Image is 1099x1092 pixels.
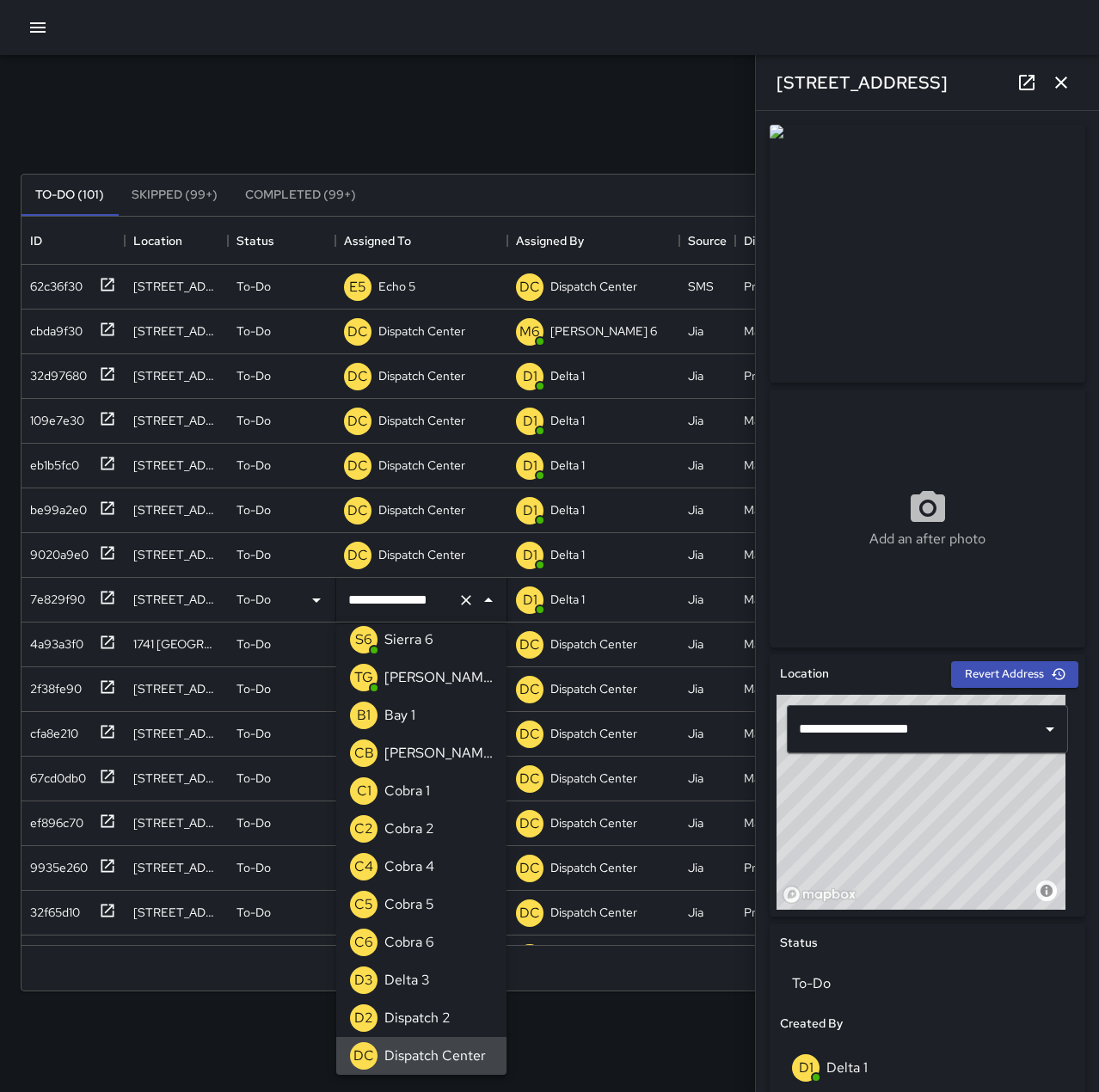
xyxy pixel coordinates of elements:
[519,769,540,789] p: DC
[133,278,219,295] div: 808 Franklin Street
[688,322,703,340] div: Jia
[744,680,814,697] div: Maintenance
[519,724,540,745] p: DC
[744,278,834,295] div: Pressure Washing
[23,584,85,608] div: 7e829f90
[133,501,219,518] div: 519 17th Street
[384,743,493,764] p: [PERSON_NAME]
[550,591,585,608] p: Delta 1
[688,501,703,518] div: Jia
[236,725,271,742] p: To-Do
[236,591,271,608] p: To-Do
[21,175,118,216] button: To-Do (101)
[550,680,637,697] p: Dispatch Center
[384,705,415,726] p: Bay 1
[550,635,637,653] p: Dispatch Center
[23,450,79,474] div: eb1b5fc0
[357,705,371,726] p: B1
[688,904,703,921] div: Jia
[23,763,86,787] div: 67cd0db0
[355,629,372,650] p: S6
[378,412,465,429] p: Dispatch Center
[744,367,834,384] div: Pressure Washing
[335,217,507,265] div: Assigned To
[744,814,814,831] div: Maintenance
[231,175,370,216] button: Completed (99+)
[236,367,271,384] p: To-Do
[23,718,78,742] div: cfa8e210
[23,897,80,921] div: 32f65d10
[133,725,219,742] div: 529 17th Street
[133,859,219,876] div: 481 Thomas L. Berkley Way
[378,367,465,384] p: Dispatch Center
[378,322,465,340] p: Dispatch Center
[236,546,271,563] p: To-Do
[384,932,434,953] p: Cobra 6
[523,411,537,432] p: D1
[523,456,537,476] p: D1
[550,859,637,876] p: Dispatch Center
[688,725,703,742] div: Jia
[688,217,727,265] div: Source
[133,457,219,474] div: 1703 Telegraph Avenue
[236,770,271,787] p: To-Do
[523,545,537,566] p: D1
[23,539,89,563] div: 9020a9e0
[679,217,735,265] div: Source
[378,546,465,563] p: Dispatch Center
[744,635,814,653] div: Maintenance
[125,217,228,265] div: Location
[550,322,657,340] p: [PERSON_NAME] 6
[688,457,703,474] div: Jia
[23,629,83,653] div: 4a93a3f0
[384,819,434,839] p: Cobra 2
[378,501,465,518] p: Dispatch Center
[236,814,271,831] p: To-Do
[384,1008,451,1028] p: Dispatch 2
[354,1008,373,1028] p: D2
[357,781,371,801] p: C1
[133,322,219,340] div: 1711 Harrison Street
[550,904,637,921] p: Dispatch Center
[349,277,366,298] p: E5
[523,500,537,521] p: D1
[23,316,83,340] div: cbda9f30
[550,278,637,295] p: Dispatch Center
[519,322,540,342] p: M6
[354,743,374,764] p: CB
[688,591,703,608] div: Jia
[347,456,368,476] p: DC
[550,814,637,831] p: Dispatch Center
[347,411,368,432] p: DC
[236,322,271,340] p: To-Do
[236,457,271,474] p: To-Do
[744,322,814,340] div: Maintenance
[133,814,219,831] div: 1900 Telegraph Avenue
[744,904,834,921] div: Pressure Washing
[133,635,219,653] div: 1741 Broadway
[354,819,373,839] p: C2
[133,217,182,265] div: Location
[688,814,703,831] div: Jia
[744,546,814,563] div: Maintenance
[228,217,335,265] div: Status
[23,942,83,966] div: e3bc6190
[133,546,219,563] div: 505 17th Street
[354,667,373,688] p: TG
[744,859,834,876] div: Pressure Washing
[347,366,368,387] p: DC
[519,635,540,655] p: DC
[550,546,585,563] p: Delta 1
[384,667,493,688] p: [PERSON_NAME]
[688,635,703,653] div: Jia
[744,770,814,787] div: Maintenance
[744,457,814,474] div: Maintenance
[688,278,714,295] div: SMS
[519,813,540,834] p: DC
[118,175,231,216] button: Skipped (99+)
[550,457,585,474] p: Delta 1
[688,367,703,384] div: Jia
[744,501,814,518] div: Maintenance
[688,412,703,429] div: Jia
[550,367,585,384] p: Delta 1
